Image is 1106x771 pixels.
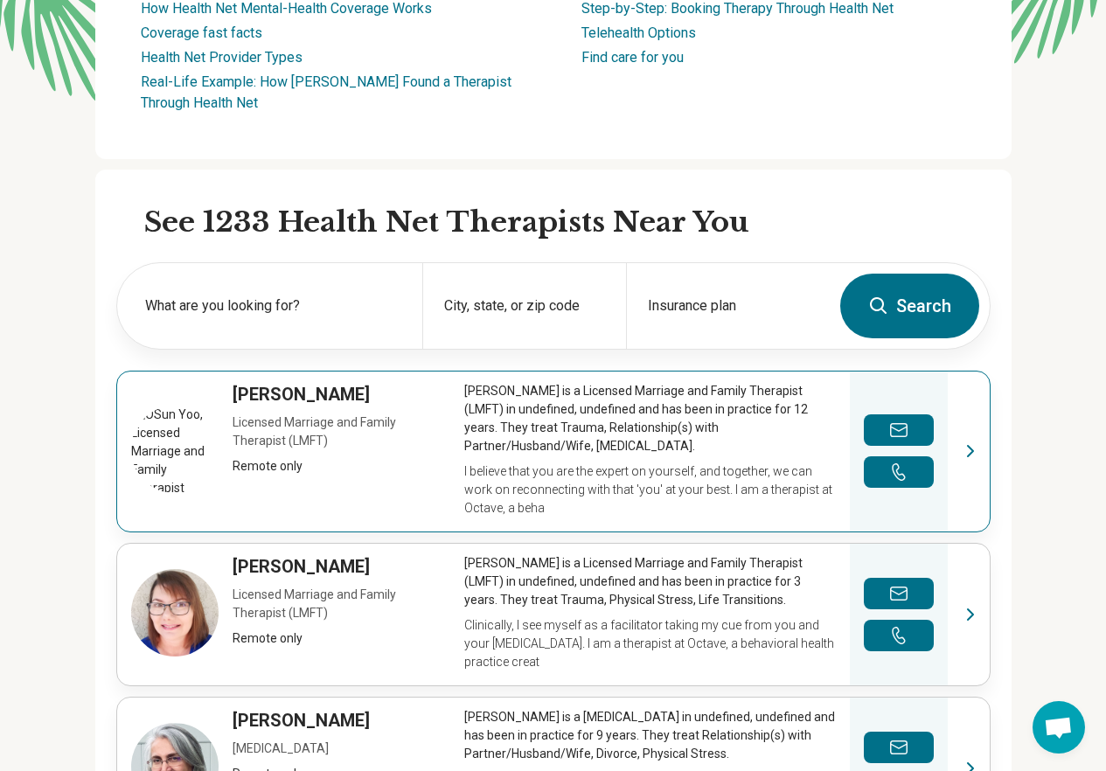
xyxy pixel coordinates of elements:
[864,456,934,488] button: Make a phone call
[864,578,934,609] button: Send a message
[864,732,934,763] button: Send a message
[141,49,303,66] a: Health Net Provider Types
[1033,701,1085,754] a: Open chat
[141,24,262,41] a: Coverage fast facts
[581,49,684,66] a: Find care for you
[145,295,401,316] label: What are you looking for?
[144,205,991,241] h2: See 1233 Health Net Therapists Near You
[840,274,979,338] button: Search
[141,73,511,111] a: Real-Life Example: How [PERSON_NAME] Found a Therapist Through Health Net
[864,414,934,446] button: Send a message
[864,620,934,651] button: Make a phone call
[581,24,696,41] a: Telehealth Options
